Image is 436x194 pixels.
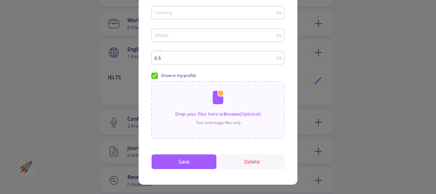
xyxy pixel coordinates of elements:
[276,34,282,38] span: 0/9
[219,154,285,169] button: Delete
[161,73,196,79] span: Show in my profile
[276,11,282,15] span: 0/9
[276,56,282,60] span: 0/9
[151,154,217,169] button: Save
